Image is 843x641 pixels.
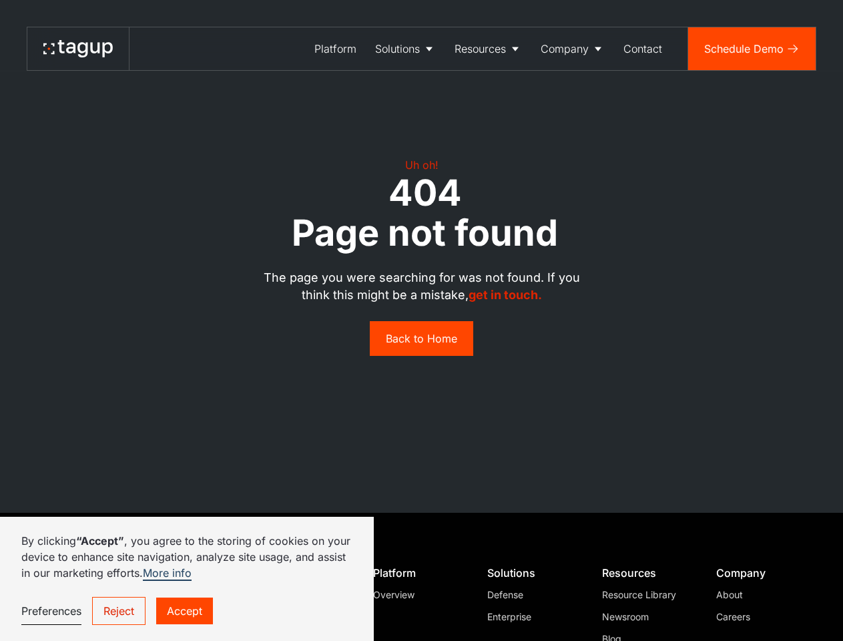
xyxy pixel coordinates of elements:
div: Back to Home [386,332,457,345]
div: Platform [373,566,463,580]
a: Solutions [366,27,445,70]
div: Company [716,566,806,580]
a: About [716,588,806,602]
a: Reject [92,597,146,625]
a: get in touch.‍ [469,288,542,302]
a: More info [143,566,192,581]
a: Careers [716,610,806,624]
a: Platform [305,27,366,70]
a: Overview [373,588,463,602]
div: Solutions [487,566,577,580]
div: The page you were searching for was not found. If you think this might be a mistake, [253,269,591,321]
a: Accept [156,598,213,624]
p: By clicking , you agree to the storing of cookies on your device to enhance site navigation, anal... [21,533,352,581]
a: Enterprise [487,610,577,624]
strong: “Accept” [76,534,124,548]
a: Newsroom [602,610,691,624]
div: Schedule Demo [704,41,784,57]
a: Company [531,27,614,70]
h1: 404 Page not found [292,173,558,253]
a: Resource Library [602,588,691,602]
div: Company [541,41,589,57]
div: Contact [623,41,662,57]
a: Schedule Demo [688,27,816,70]
div: Solutions [375,41,420,57]
div: Resources [455,41,506,57]
a: Contact [614,27,671,70]
a: Resources [445,27,531,70]
a: Preferences [21,598,81,625]
h5: Uh oh! [405,157,439,173]
a: Defense [487,588,577,602]
div: Platform [314,41,356,57]
a: Back to Home [370,321,473,356]
div: Resources [602,566,691,580]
